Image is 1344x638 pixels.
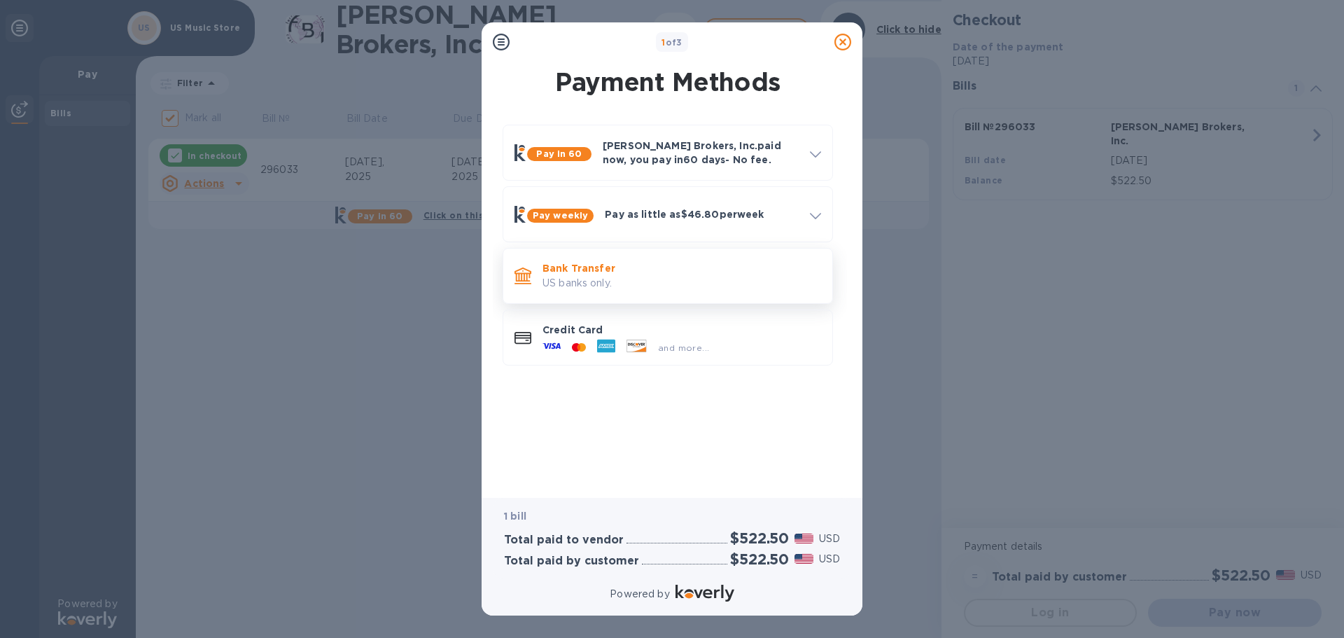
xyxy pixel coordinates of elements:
b: Pay in 60 [536,148,582,159]
img: USD [794,554,813,564]
b: Pay weekly [533,210,588,221]
h2: $522.50 [730,529,789,547]
b: 1 bill [504,511,526,522]
p: Powered by [610,587,669,602]
img: Logo [675,585,734,602]
p: US banks only. [542,276,821,291]
h3: Total paid to vendor [504,534,624,547]
span: 1 [661,37,665,48]
p: USD [819,552,840,567]
p: Pay as little as $46.80 per week [605,207,799,221]
h2: $522.50 [730,550,789,568]
span: and more... [658,342,709,353]
h1: Payment Methods [500,67,836,97]
p: Credit Card [542,323,821,337]
p: [PERSON_NAME] Brokers, Inc. paid now, you pay in 60 days - No fee. [603,139,799,167]
p: USD [819,532,840,546]
p: Bank Transfer [542,261,821,275]
img: USD [794,534,813,543]
b: of 3 [661,37,682,48]
h3: Total paid by customer [504,555,639,568]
